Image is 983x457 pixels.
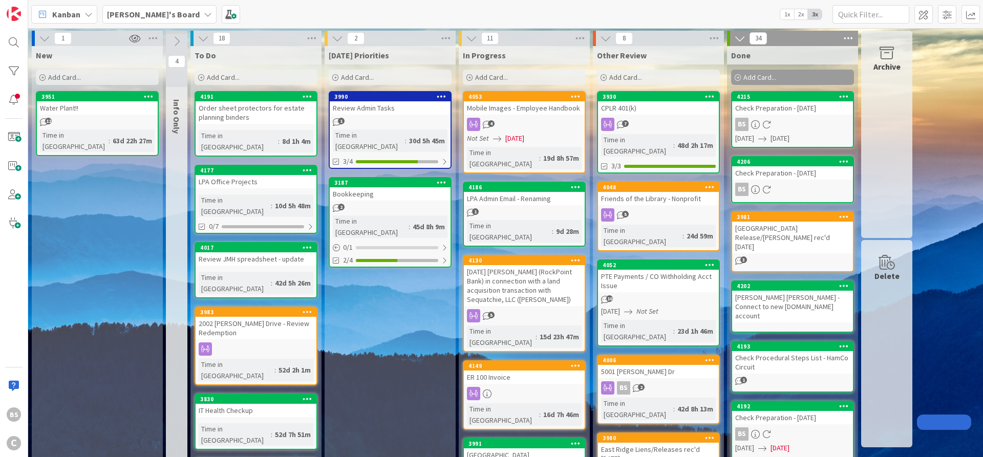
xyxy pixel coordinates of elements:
span: : [539,409,541,420]
div: 4186 [464,183,585,192]
span: [DATE] [505,133,524,144]
div: 42d 8h 13m [675,403,716,415]
div: 3187 [334,179,451,186]
div: BS [735,427,749,441]
div: Delete [874,270,900,282]
div: 4053 [468,93,585,100]
span: 5 [488,312,495,318]
span: 0/7 [209,221,219,232]
span: 12 [45,118,52,124]
span: : [109,135,110,146]
span: 0 / 1 [343,242,353,253]
div: 3983 [200,309,316,316]
div: 45d 8h 9m [410,221,447,232]
div: C [7,436,21,450]
span: : [278,136,280,147]
div: 4192 [732,402,853,411]
span: [DATE] [601,306,620,317]
div: 4052PTE Payments / CO Withholding Acct Issue [598,260,719,292]
div: Time in [GEOGRAPHIC_DATA] [601,134,673,157]
div: Time in [GEOGRAPHIC_DATA] [199,194,271,217]
div: 3990 [334,93,451,100]
div: Time in [GEOGRAPHIC_DATA] [199,359,274,381]
span: [DATE] [771,443,789,453]
div: 4053Mobile Images - Employee Handbook [464,92,585,115]
div: 4149 [464,361,585,371]
div: 8d 1h 4m [280,136,313,147]
div: BS [735,118,749,131]
div: 3990 [330,92,451,101]
span: New [36,50,52,60]
div: 4017Review JMH spreadsheet - update [196,243,316,266]
div: 4191 [196,92,316,101]
div: Friends of the Library - Nonprofit [598,192,719,205]
span: Done [731,50,751,60]
span: [DATE] [771,133,789,144]
div: 3830 [200,396,316,403]
span: : [405,135,407,146]
input: Quick Filter... [832,5,909,24]
div: 4048 [603,184,719,191]
div: 4177LPA Office Projects [196,166,316,188]
span: : [409,221,410,232]
div: 39832002 [PERSON_NAME] Drive - Review Redemption [196,308,316,339]
div: 4017 [200,244,316,251]
div: Time in [GEOGRAPHIC_DATA] [601,225,682,247]
div: 4193 [737,343,853,350]
span: Info Only [172,99,182,134]
div: Water Plant!! [37,101,158,115]
div: 9d 28m [553,226,582,237]
div: 3187 [330,178,451,187]
div: Archive [873,60,901,73]
div: 4017 [196,243,316,252]
span: 2/4 [343,255,353,266]
div: 4130 [468,257,585,264]
span: Add Card... [609,73,642,82]
div: 5001 [PERSON_NAME] Dr [598,365,719,378]
div: 3991 [468,440,585,447]
div: 4053 [464,92,585,101]
div: Time in [GEOGRAPHIC_DATA] [40,129,109,152]
div: Time in [GEOGRAPHIC_DATA] [467,403,539,426]
div: LPA Office Projects [196,175,316,188]
div: 3991 [464,439,585,448]
div: 4191Order sheet protectors for estate planning binders [196,92,316,124]
div: 4186 [468,184,585,191]
div: 4186LPA Admin Email - Renaming [464,183,585,205]
span: Today's Priorities [329,50,389,60]
div: Review JMH spreadsheet - update [196,252,316,266]
span: Add Card... [48,73,81,82]
div: Check Preparation - [DATE] [732,411,853,424]
div: 3930 [598,92,719,101]
span: Add Card... [743,73,776,82]
img: Visit kanbanzone.com [7,7,21,21]
div: 48d 2h 17m [675,140,716,151]
div: 19d 8h 57m [541,153,582,164]
div: Check Procedural Steps List - HamCo Circuit [732,351,853,374]
span: Add Card... [475,73,508,82]
span: 10 [606,295,613,302]
span: 1 [54,32,72,45]
div: 63d 22h 27m [110,135,155,146]
div: 4202 [732,281,853,291]
div: Time in [GEOGRAPHIC_DATA] [467,147,539,169]
div: IT Health Checkup [196,404,316,417]
div: 52d 7h 51m [272,429,313,440]
span: 18 [213,32,230,45]
span: 4 [168,55,185,68]
div: Bookkeeping [330,187,451,201]
div: 3980 [603,434,719,442]
div: Time in [GEOGRAPHIC_DATA] [333,129,405,152]
div: 4177 [196,166,316,175]
div: 4006 [598,356,719,365]
div: 3830IT Health Checkup [196,395,316,417]
span: 2 [638,384,645,390]
div: 4149ER 100 Invoice [464,361,585,384]
div: Time in [GEOGRAPHIC_DATA] [333,215,409,238]
span: 8 [615,32,633,45]
div: 3983 [196,308,316,317]
div: LPA Admin Email - Renaming [464,192,585,205]
span: Add Card... [341,73,374,82]
div: Order sheet protectors for estate planning binders [196,101,316,124]
div: 3830 [196,395,316,404]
